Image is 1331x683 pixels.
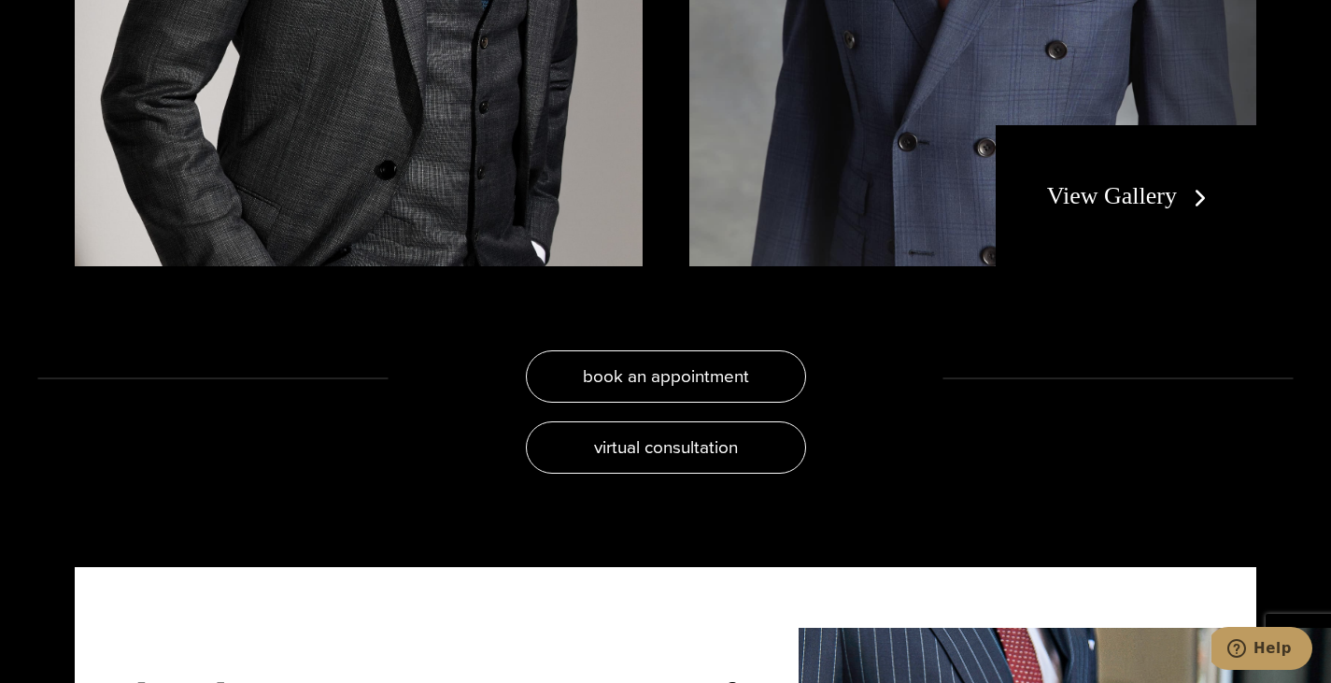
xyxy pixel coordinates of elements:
[1047,182,1214,209] a: View Gallery
[583,363,749,390] span: book an appointment
[526,421,806,474] a: virtual consultation
[594,434,738,461] span: virtual consultation
[1211,627,1312,674] iframe: Opens a widget where you can chat to one of our agents
[526,350,806,403] a: book an appointment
